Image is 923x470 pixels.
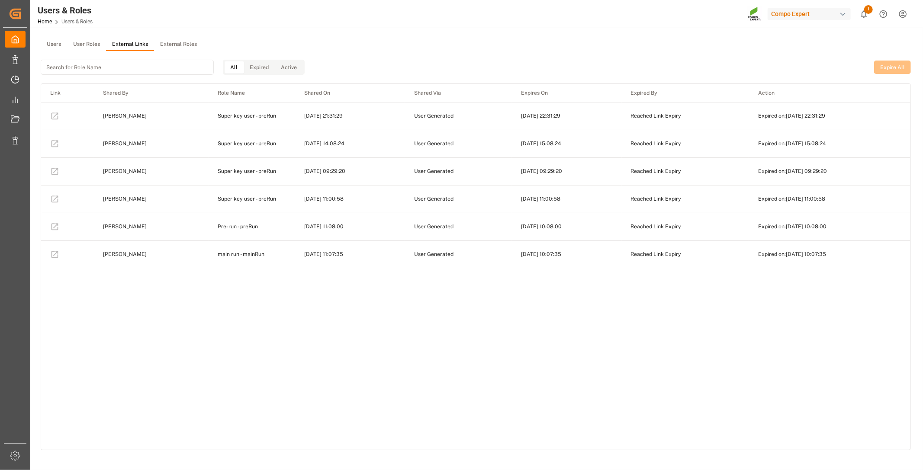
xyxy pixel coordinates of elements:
th: Shared On [295,84,405,102]
td: User Generated [405,213,512,240]
td: [PERSON_NAME] [94,130,209,157]
th: Shared Via [405,84,512,102]
td: [PERSON_NAME] [94,157,209,185]
td: [DATE] 09:29:20 [512,157,622,185]
div: Expired on: [DATE] 11:00:58 [758,195,901,203]
button: External Roles [154,38,203,51]
td: Super key user - preRun [209,130,295,157]
button: Expired [244,61,275,74]
td: Super key user - preRun [209,185,295,213]
button: Help Center [874,4,893,24]
td: [DATE] 11:08:00 [295,213,405,240]
button: show 1 new notifications [854,4,874,24]
th: Expired By [622,84,749,102]
input: Search for Role Name [41,60,214,75]
div: Compo Expert [768,8,851,20]
td: [DATE] 11:00:58 [295,185,405,213]
td: User Generated [405,240,512,268]
button: User Roles [67,38,106,51]
button: All [225,61,244,74]
td: Reached Link Expiry [622,240,749,268]
td: Super key user - preRun [209,102,295,130]
div: Expired on: [DATE] 15:08:24 [758,140,901,147]
td: Super key user - preRun [209,157,295,185]
td: Pre-run - preRun [209,213,295,240]
td: Reached Link Expiry [622,102,749,130]
div: Expired on: [DATE] 09:29:20 [758,167,901,175]
div: Users & Roles [38,4,93,17]
td: [PERSON_NAME] [94,240,209,268]
td: Reached Link Expiry [622,185,749,213]
td: [PERSON_NAME] [94,102,209,130]
td: [DATE] 15:08:24 [512,130,622,157]
button: Compo Expert [768,6,854,22]
td: Reached Link Expiry [622,213,749,240]
img: Screenshot%202023-09-29%20at%2010.02.21.png_1712312052.png [748,6,762,22]
td: User Generated [405,102,512,130]
td: [PERSON_NAME] [94,213,209,240]
th: Link [41,84,94,102]
button: Users [41,38,67,51]
th: Role Name [209,84,295,102]
td: [DATE] 10:08:00 [512,213,622,240]
td: [DATE] 14:08:24 [295,130,405,157]
th: Action [749,84,910,102]
th: Expires On [512,84,622,102]
td: [DATE] 21:31:29 [295,102,405,130]
button: Active [275,61,303,74]
th: Shared By [94,84,209,102]
div: Expired on: [DATE] 22:31:29 [758,112,901,120]
td: User Generated [405,130,512,157]
td: [DATE] 09:29:20 [295,157,405,185]
td: [DATE] 10:07:35 [512,240,622,268]
td: [DATE] 11:00:58 [512,185,622,213]
td: User Generated [405,157,512,185]
td: [DATE] 11:07:35 [295,240,405,268]
button: External Links [106,38,154,51]
div: Expired on: [DATE] 10:07:35 [758,250,901,258]
td: Reached Link Expiry [622,157,749,185]
td: main run - mainRun [209,240,295,268]
td: [DATE] 22:31:29 [512,102,622,130]
td: [PERSON_NAME] [94,185,209,213]
div: Expired on: [DATE] 10:08:00 [758,223,901,230]
a: Home [38,19,52,25]
span: 1 [864,5,873,14]
td: Reached Link Expiry [622,130,749,157]
td: User Generated [405,185,512,213]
